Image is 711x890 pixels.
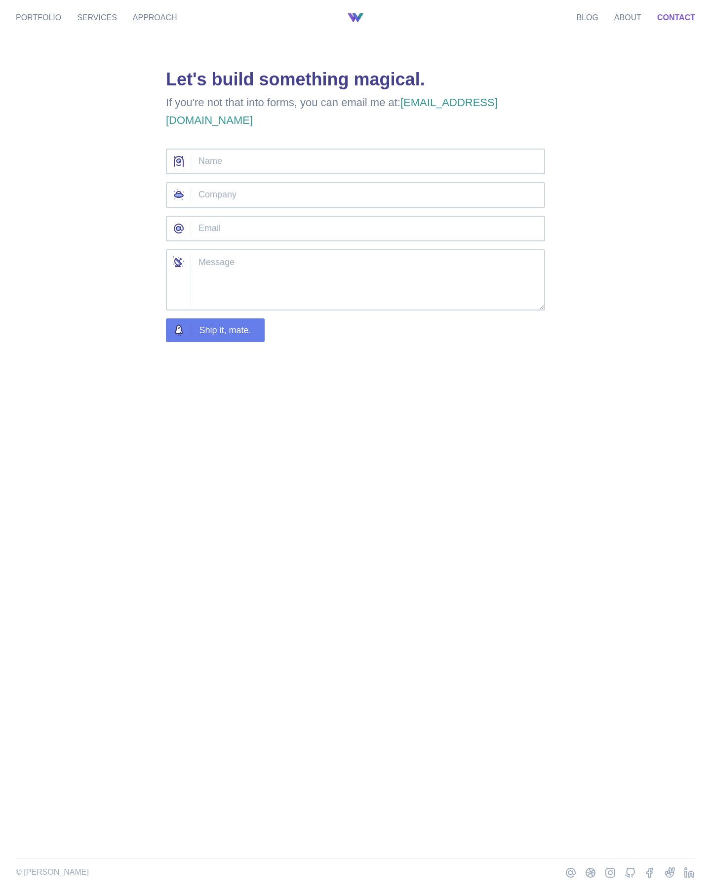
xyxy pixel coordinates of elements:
span: Ship it, mate. [179,325,251,335]
a: About [614,13,641,22]
p: © [PERSON_NAME] [16,867,89,878]
input: Name [167,150,544,173]
a: Approach [133,13,177,22]
button: Ship it, mate. [166,318,265,342]
a: Services [77,13,117,22]
input: Company [167,183,544,207]
a: Back to Home [348,10,363,26]
h1: Let's build something magical. [166,67,545,92]
a: Dribbble [585,867,596,879]
a: GitHub [624,867,636,879]
a: Portfolio [16,13,61,22]
p: If you're not that into forms, you can email me at: [166,94,545,128]
input: Email [167,217,544,240]
a: LinkedIn [683,867,695,879]
a: AngelList [664,867,675,879]
a: Facebook [644,867,656,879]
a: Blog [576,13,598,22]
a: Contact [657,13,695,22]
a: Email [565,867,577,879]
a: [EMAIL_ADDRESS][DOMAIN_NAME] [166,96,498,126]
a: Instagram [604,867,616,879]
